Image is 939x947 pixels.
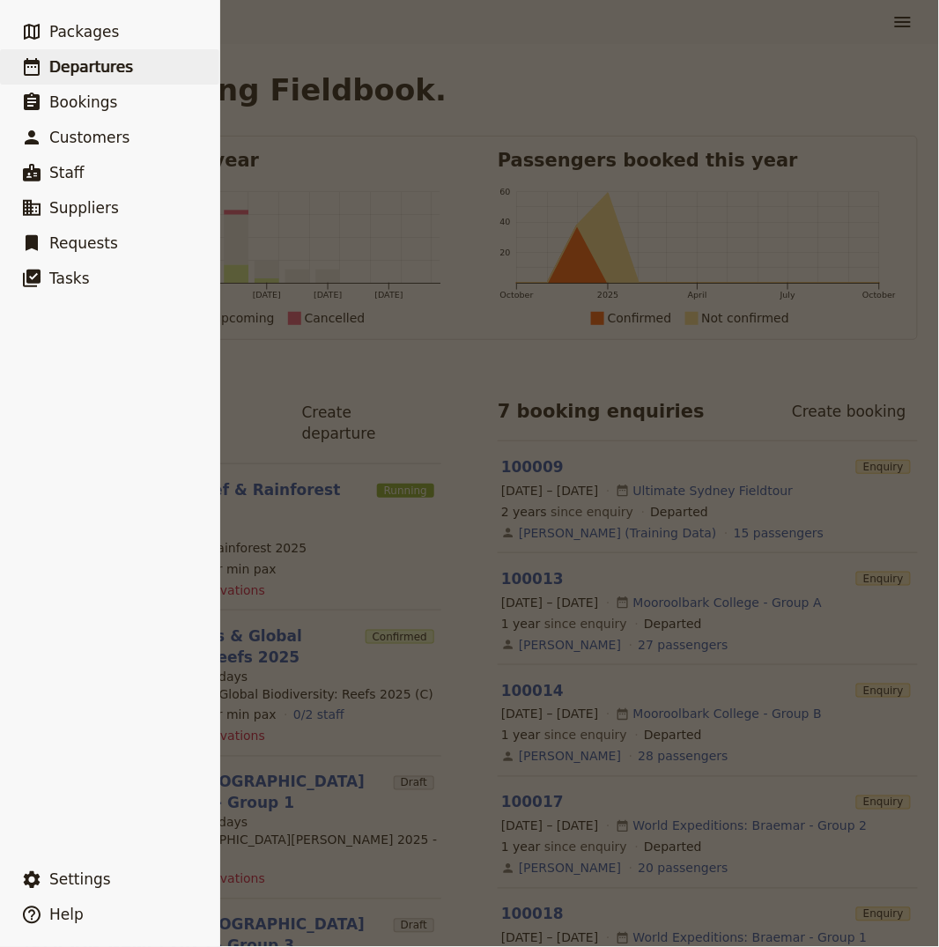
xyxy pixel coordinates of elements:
[49,164,85,181] span: Staff
[49,58,133,76] span: Departures
[49,23,119,41] span: Packages
[49,871,111,889] span: Settings
[49,129,129,146] span: Customers
[49,93,117,111] span: Bookings
[49,906,84,924] span: Help
[49,199,119,217] span: Suppliers
[49,270,90,287] span: Tasks
[49,234,118,252] span: Requests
